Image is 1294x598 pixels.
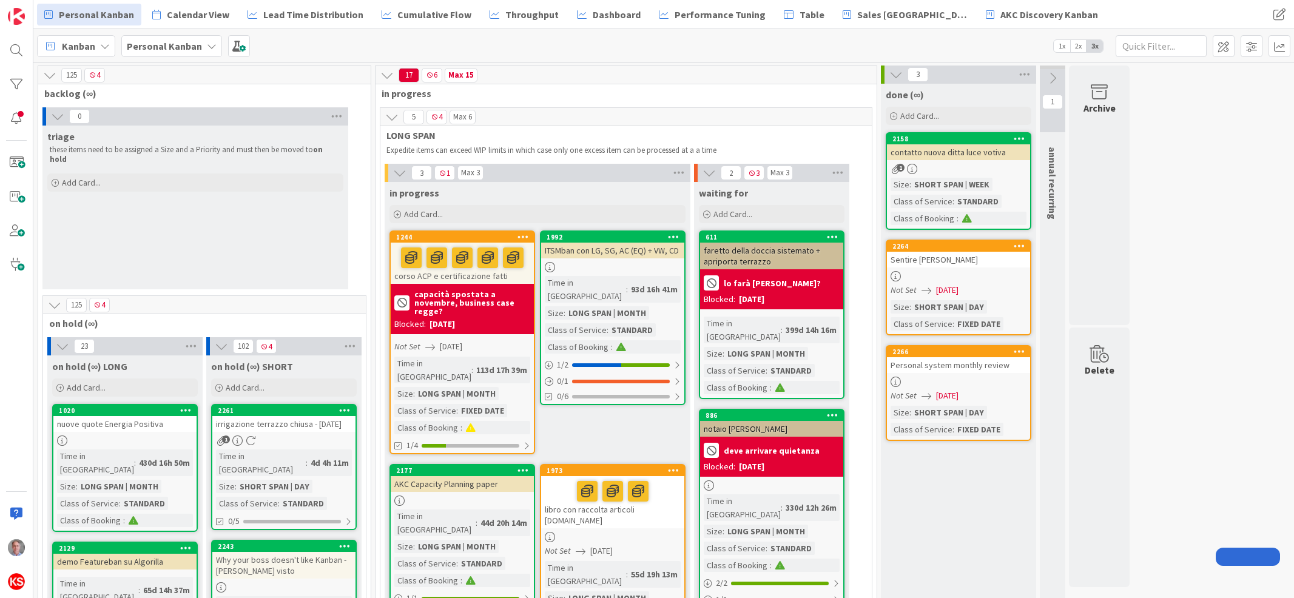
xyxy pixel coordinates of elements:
[723,347,724,360] span: :
[547,233,684,241] div: 1992
[721,166,741,180] span: 2
[66,298,87,312] span: 125
[541,465,684,528] div: 1973libro con raccolta articoli [DOMAIN_NAME]
[476,516,477,529] span: :
[541,232,684,258] div: 1992ITSMban con LG, SG, AC (EQ) + VW, CD
[744,166,764,180] span: 3
[887,346,1030,373] div: 2266Personal system monthly review
[422,68,442,82] span: 6
[892,135,1030,143] div: 2158
[394,404,456,417] div: Class of Service
[121,497,168,510] div: STANDARD
[590,545,613,557] span: [DATE]
[415,540,499,553] div: LONG SPAN | MONTH
[218,542,356,551] div: 2243
[62,39,95,53] span: Kanban
[434,166,455,180] span: 1
[564,306,565,320] span: :
[545,276,626,303] div: Time in [GEOGRAPHIC_DATA]
[456,404,458,417] span: :
[394,318,426,331] div: Blocked:
[700,410,843,421] div: 886
[74,339,95,354] span: 23
[724,347,808,360] div: LONG SPAN | MONTH
[415,387,499,400] div: LONG SPAN | MONTH
[211,360,293,372] span: on hold (∞) SHORT
[406,439,418,452] span: 1/4
[891,212,957,225] div: Class of Booking
[76,480,78,493] span: :
[628,568,681,581] div: 55d 19h 13m
[909,178,911,191] span: :
[394,387,413,400] div: Size
[212,405,356,416] div: 2261
[394,540,413,553] div: Size
[138,583,140,597] span: :
[57,497,119,510] div: Class of Service
[704,559,770,572] div: Class of Booking
[704,542,766,555] div: Class of Service
[891,195,952,208] div: Class of Service
[704,525,723,538] div: Size
[471,363,473,377] span: :
[426,110,447,124] span: 4
[770,170,789,176] div: Max 3
[394,341,420,352] i: Not Set
[212,416,356,432] div: irrigazione terrazzo chiusa - [DATE]
[306,456,308,469] span: :
[713,209,752,220] span: Add Card...
[541,465,684,476] div: 1973
[954,423,1003,436] div: FIXED DATE
[891,423,952,436] div: Class of Service
[770,559,772,572] span: :
[394,421,460,434] div: Class of Booking
[891,300,909,314] div: Size
[59,544,197,553] div: 2129
[541,476,684,528] div: libro con raccolta articoli [DOMAIN_NAME]
[67,382,106,393] span: Add Card...
[228,515,240,528] span: 0/5
[57,480,76,493] div: Size
[233,339,254,354] span: 102
[62,177,101,188] span: Add Card...
[123,514,125,527] span: :
[557,390,568,403] span: 0/6
[413,540,415,553] span: :
[386,129,857,141] span: LONG SPAN
[545,340,611,354] div: Class of Booking
[413,387,415,400] span: :
[8,539,25,556] img: MR
[69,109,90,124] span: 0
[53,554,197,569] div: demo Featureban su Algorilla
[891,390,917,401] i: Not Set
[911,406,987,419] div: SHORT SPAN | DAY
[886,89,924,101] span: done (∞)
[61,68,82,82] span: 125
[911,300,987,314] div: SHORT SPAN | DAY
[541,357,684,372] div: 1/2
[891,317,952,331] div: Class of Service
[256,339,277,354] span: 4
[957,212,959,225] span: :
[593,7,641,22] span: Dashboard
[396,233,534,241] div: 1244
[396,466,534,475] div: 2177
[394,357,471,383] div: Time in [GEOGRAPHIC_DATA]
[50,144,325,164] strong: on hold
[675,7,766,22] span: Performance Tuning
[607,323,608,337] span: :
[52,360,127,372] span: on hold (∞) LONG
[78,480,161,493] div: LONG SPAN | MONTH
[1054,40,1070,52] span: 1x
[1042,95,1063,109] span: 1
[608,323,656,337] div: STANDARD
[704,317,781,343] div: Time in [GEOGRAPHIC_DATA]
[53,405,197,432] div: 1020nuove quote Energia Positiva
[911,178,992,191] div: SHORT SPAN | WEEK
[473,363,530,377] div: 113d 17h 39m
[770,381,772,394] span: :
[458,404,507,417] div: FIXED DATE
[1116,35,1207,57] input: Quick Filter...
[541,374,684,389] div: 0/1
[240,4,371,25] a: Lead Time Distribution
